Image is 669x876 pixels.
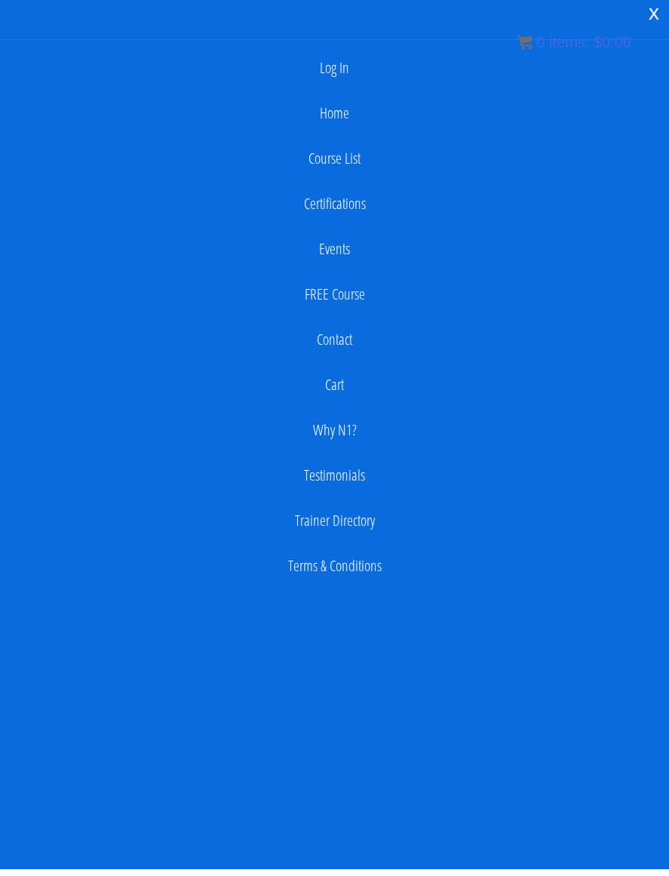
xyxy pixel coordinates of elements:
[594,41,602,57] span: $
[8,195,661,226] a: Certifications
[8,467,661,497] a: Testimonials
[517,41,631,57] a: 0 items: $0.00
[8,241,661,271] a: Events
[8,286,661,316] a: FREE Course
[594,41,631,57] bdi: 0.00
[8,331,661,361] a: Contact
[8,60,661,90] a: Log In
[536,41,545,57] span: 0
[639,4,669,35] div: x
[8,150,661,180] a: Course List
[8,422,661,452] a: Why N1?
[8,512,661,543] a: Trainer Directory
[8,558,661,588] a: Terms & Conditions
[517,41,532,57] img: icon11.png
[8,105,661,135] a: Home
[549,41,589,57] span: items:
[8,377,661,407] a: Cart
